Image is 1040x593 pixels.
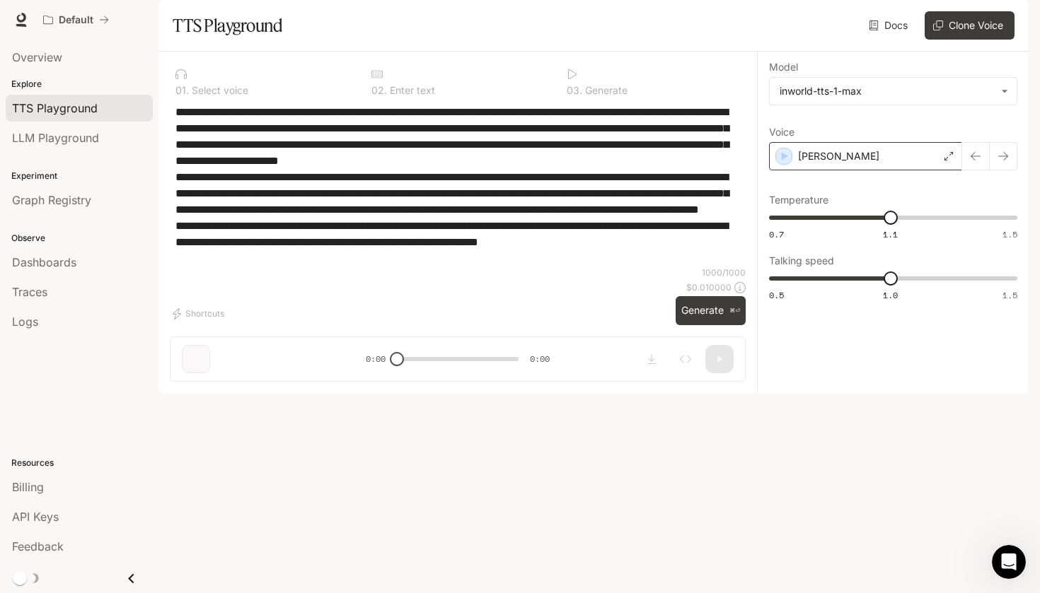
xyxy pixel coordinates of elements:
span: 0.7 [769,228,784,240]
span: 1.0 [883,289,898,301]
button: All workspaces [37,6,115,34]
p: Generate [582,86,628,95]
p: ⌘⏎ [729,307,740,315]
button: Shortcuts [170,303,230,325]
span: 0.5 [769,289,784,301]
p: 0 3 . [567,86,582,95]
button: Clone Voice [925,11,1015,40]
p: Temperature [769,195,828,205]
button: Generate⌘⏎ [676,296,746,325]
p: 0 2 . [371,86,387,95]
p: Enter text [387,86,435,95]
p: [PERSON_NAME] [798,149,879,163]
span: 1.1 [883,228,898,240]
div: inworld-tts-1-max [770,78,1017,105]
p: Model [769,62,798,72]
iframe: Intercom live chat [992,545,1026,579]
h1: TTS Playground [173,11,282,40]
span: 1.5 [1003,228,1017,240]
p: Select voice [189,86,248,95]
a: Docs [866,11,913,40]
p: Talking speed [769,256,834,266]
div: inworld-tts-1-max [780,84,994,98]
p: Default [59,14,93,26]
span: 1.5 [1003,289,1017,301]
p: 0 1 . [175,86,189,95]
p: Voice [769,127,795,137]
